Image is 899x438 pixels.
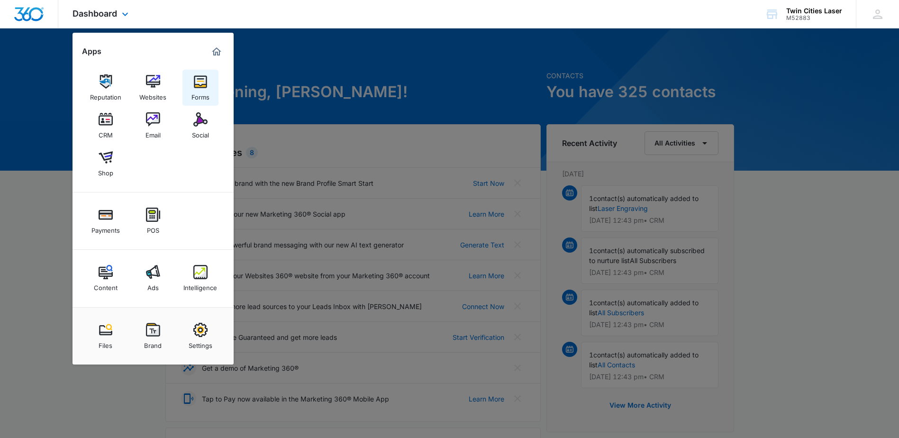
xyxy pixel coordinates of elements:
[183,279,217,292] div: Intelligence
[209,44,224,59] a: Marketing 360® Dashboard
[189,337,212,349] div: Settings
[88,108,124,144] a: CRM
[144,337,162,349] div: Brand
[88,146,124,182] a: Shop
[135,203,171,239] a: POS
[88,260,124,296] a: Content
[90,89,121,101] div: Reputation
[94,279,118,292] div: Content
[88,70,124,106] a: Reputation
[88,318,124,354] a: Files
[99,337,112,349] div: Files
[145,127,161,139] div: Email
[192,127,209,139] div: Social
[82,47,101,56] h2: Apps
[135,318,171,354] a: Brand
[786,7,842,15] div: account name
[147,222,159,234] div: POS
[182,260,218,296] a: Intelligence
[182,70,218,106] a: Forms
[135,70,171,106] a: Websites
[191,89,209,101] div: Forms
[99,127,113,139] div: CRM
[73,9,117,18] span: Dashboard
[88,203,124,239] a: Payments
[182,318,218,354] a: Settings
[147,279,159,292] div: Ads
[786,15,842,21] div: account id
[139,89,166,101] div: Websites
[135,260,171,296] a: Ads
[135,108,171,144] a: Email
[91,222,120,234] div: Payments
[98,164,113,177] div: Shop
[182,108,218,144] a: Social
